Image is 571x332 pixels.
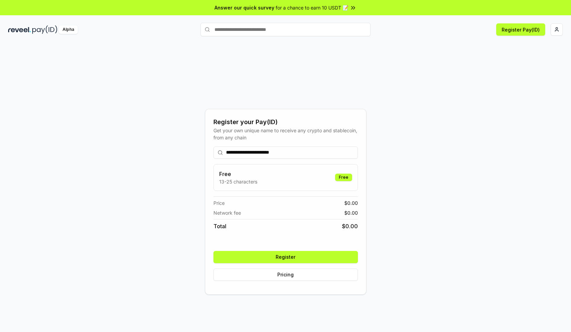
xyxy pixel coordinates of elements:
span: Total [213,222,226,230]
img: pay_id [32,25,57,34]
h3: Free [219,170,257,178]
div: Alpha [59,25,78,34]
button: Pricing [213,269,358,281]
span: $ 0.00 [342,222,358,230]
span: Price [213,199,225,207]
span: Network fee [213,209,241,216]
div: Register your Pay(ID) [213,117,358,127]
span: $ 0.00 [344,209,358,216]
p: 13-25 characters [219,178,257,185]
span: $ 0.00 [344,199,358,207]
span: for a chance to earn 10 USDT 📝 [276,4,348,11]
div: Free [335,174,352,181]
button: Register [213,251,358,263]
img: reveel_dark [8,25,31,34]
button: Register Pay(ID) [496,23,545,36]
span: Answer our quick survey [214,4,274,11]
div: Get your own unique name to receive any crypto and stablecoin, from any chain [213,127,358,141]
